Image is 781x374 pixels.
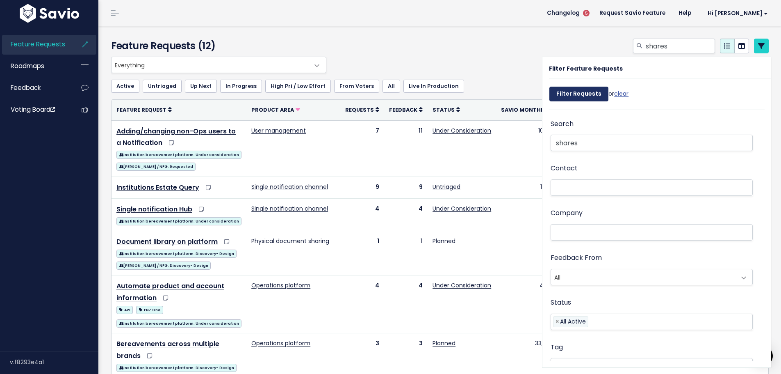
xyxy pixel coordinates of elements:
ul: Filter feature requests [111,80,769,93]
span: All [551,269,736,285]
span: FNZ One [136,306,163,314]
a: User management [251,126,306,135]
td: 200.00 [496,199,567,231]
a: High Pri / Low Effort [265,80,331,93]
a: Help [672,7,698,19]
a: Automate product and account information [116,281,224,303]
a: Feature Requests [2,35,68,54]
a: clear [614,89,628,98]
a: Physical document sharing [251,237,329,245]
a: Operations platform [251,281,310,289]
a: Live In Production [403,80,464,93]
a: Requests [345,106,379,114]
a: Institution bereavement platform: Discovery- Design [116,362,237,372]
a: Document library on platform [116,237,218,246]
a: Roadmaps [2,57,68,76]
a: Institution bereavement platform: Under consideration [116,149,241,159]
td: 7 [340,120,384,177]
a: Request Savio Feature [593,7,672,19]
td: 10,100.00 [496,120,567,177]
td: 4 [340,199,384,231]
span: Everything [111,57,326,73]
span: Institution bereavement platform: Discovery- Design [116,364,237,372]
span: Feature Requests [11,40,65,48]
span: 5 [583,10,590,16]
a: Untriaged [143,80,182,93]
a: Status [433,106,460,114]
a: Single notification Hub [116,204,192,214]
label: Company [551,207,583,219]
span: Everything [112,57,310,73]
span: × [556,317,559,327]
a: Under Consideration [433,281,491,289]
td: 4 [340,275,384,333]
td: 9 [340,177,384,199]
label: Feedback From [551,252,602,264]
td: 1 [340,231,384,275]
a: From Voters [334,80,379,93]
a: Planned [433,237,455,245]
td: 11 [384,120,428,177]
a: Feedback [2,78,68,97]
a: [PERSON_NAME] / NFG: Requested [116,161,196,171]
span: [PERSON_NAME] / NFG: Requested [116,163,196,171]
label: Status [551,297,571,309]
span: All [551,269,753,285]
span: Status [433,106,455,113]
span: Voting Board [11,105,55,114]
td: 9 [384,177,428,199]
span: Hi [PERSON_NAME] [708,10,768,16]
a: Adding/changing non-Ops users to a Notification [116,126,236,148]
span: [PERSON_NAME] / NFG: Discovery- Design [116,262,211,270]
a: Under Consideration [433,126,491,135]
span: Institution bereavement platform: Under consideration [116,217,241,225]
a: FNZ One [136,304,163,314]
span: Feedback [11,83,41,92]
a: Feature Request [116,106,172,114]
td: 4 [384,199,428,231]
a: Untriaged [433,183,460,191]
a: Under Consideration [433,204,491,213]
td: 100.00 [496,231,567,275]
a: Product Area [251,106,300,114]
h4: Feature Requests (12) [111,39,322,53]
div: or [549,83,628,110]
span: API [116,306,133,314]
span: Roadmaps [11,62,44,70]
a: Institutions Estate Query [116,183,199,192]
a: Operations platform [251,339,310,347]
a: Up Next [185,80,217,93]
strong: Filter Feature Requests [549,64,623,73]
span: Institution bereavement platform: Under consideration [116,151,241,159]
input: Filter Requests [549,87,608,101]
li: All Active [553,316,588,327]
a: [PERSON_NAME] / NFG: Discovery- Design [116,260,211,270]
span: Institution bereavement platform: Discovery- Design [116,250,237,258]
a: API [116,304,133,314]
a: Single notification channel [251,204,328,213]
label: Contact [551,163,578,174]
a: Hi [PERSON_NAME] [698,7,774,20]
span: Changelog [547,10,580,16]
a: Bereavements across multiple brands [116,339,219,360]
div: v.f8293e4a1 [10,351,98,373]
span: Product Area [251,106,294,113]
span: Requests [345,106,374,113]
td: 4,100.00 [496,275,567,333]
td: 1,938.00 [496,177,567,199]
span: Institution bereavement platform: Under consideration [116,319,241,328]
a: Planned [433,339,455,347]
label: Tag [551,342,563,353]
label: Search [551,118,574,130]
span: Feature Request [116,106,166,113]
a: Voting Board [2,100,68,119]
a: Institution bereavement platform: Under consideration [116,216,241,226]
img: logo-white.9d6f32f41409.svg [18,4,81,23]
a: Institution bereavement platform: Under consideration [116,318,241,328]
span: Feedback [389,106,417,113]
a: All [383,80,400,93]
span: Savio Monthly Fee [501,106,557,113]
input: Search features... [645,39,715,53]
a: Savio Monthly Fee [501,106,562,114]
td: 4 [384,275,428,333]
